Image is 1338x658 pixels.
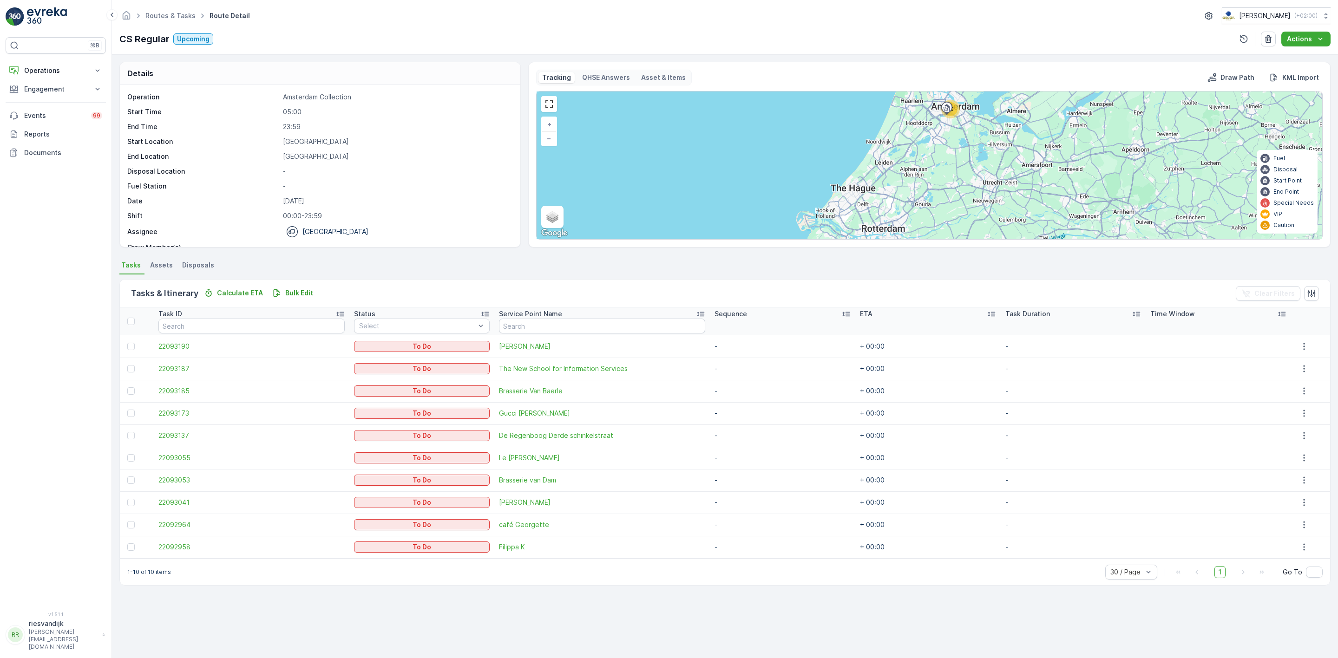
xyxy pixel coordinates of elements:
div: Toggle Row Selected [127,410,135,417]
a: Zoom Out [542,131,556,145]
span: Disposals [182,261,214,270]
p: Start Point [1273,177,1302,184]
p: Service Point Name [499,309,562,319]
td: + 00:00 [855,469,1001,491]
td: - [710,491,855,514]
div: 10 [941,100,960,118]
a: 22093137 [158,431,344,440]
p: Task Duration [1005,309,1050,319]
p: [GEOGRAPHIC_DATA] [283,137,511,146]
p: Disposal Location [127,167,279,176]
p: [DATE] [283,196,511,206]
td: - [1001,536,1146,558]
img: basis-logo_rgb2x.png [1222,11,1235,21]
span: v 1.51.1 [6,612,106,617]
a: Gucci P.C. Hooftstraat [499,409,705,418]
a: Events99 [6,106,106,125]
td: + 00:00 [855,402,1001,424]
td: - [710,536,855,558]
td: + 00:00 [855,380,1001,402]
img: Google [539,227,570,239]
input: Search [158,319,344,333]
p: To Do [413,386,431,396]
div: Toggle Row Selected [127,499,135,506]
td: - [710,358,855,380]
a: Open this area in Google Maps (opens a new window) [539,227,570,239]
p: 99 [93,112,100,119]
p: Tracking [542,73,571,82]
p: Operations [24,66,87,75]
td: - [1001,380,1146,402]
a: 22093055 [158,453,344,463]
a: Layers [542,207,563,227]
p: Start Location [127,137,279,146]
span: Le [PERSON_NAME] [499,453,705,463]
a: 22093185 [158,386,344,396]
p: Asset & Items [641,73,686,82]
a: Homepage [121,14,131,22]
p: Status [354,309,375,319]
p: 23:59 [283,122,511,131]
p: [GEOGRAPHIC_DATA] [283,152,511,161]
td: - [1001,491,1146,514]
a: Arnold Cornelis [499,342,705,351]
p: Documents [24,148,102,157]
a: 22092958 [158,542,344,552]
div: Toggle Row Selected [127,365,135,372]
p: Amsterdam Collection [283,92,511,102]
a: 22093190 [158,342,344,351]
a: Brasserie van Dam [499,476,705,485]
p: End Point [1273,188,1299,195]
td: + 00:00 [855,358,1001,380]
p: To Do [413,453,431,463]
button: Operations [6,61,106,80]
div: RR [8,627,23,642]
span: − [547,134,551,142]
span: Brasserie Van Baerle [499,386,705,396]
td: - [710,402,855,424]
span: De Regenboog Derde schinkelstraat [499,431,705,440]
p: - [283,243,511,252]
p: Fuel [1273,155,1285,162]
button: To Do [354,475,490,486]
p: Caution [1273,222,1294,229]
div: Toggle Row Selected [127,521,135,528]
p: 00:00-23:59 [283,211,511,221]
button: Actions [1281,32,1331,46]
button: RRriesvandijk[PERSON_NAME][EMAIL_ADDRESS][DOMAIN_NAME] [6,619,106,651]
p: CS Regular [119,32,170,46]
p: Fuel Station [127,182,279,191]
p: Disposal [1273,166,1298,173]
p: ( +02:00 ) [1294,12,1318,20]
a: Batoni Khinkali [499,498,705,507]
span: Route Detail [208,11,252,20]
a: 22093173 [158,409,344,418]
button: To Do [354,385,490,397]
p: - [283,182,511,191]
span: Assets [150,261,173,270]
button: To Do [354,341,490,352]
td: - [710,335,855,358]
td: - [1001,424,1146,447]
button: To Do [354,497,490,508]
a: 22093053 [158,476,344,485]
div: Toggle Row Selected [127,543,135,551]
img: logo [6,7,24,26]
td: - [1001,469,1146,491]
p: Events [24,111,85,120]
div: Toggle Row Selected [127,454,135,462]
p: ⌘B [90,42,99,49]
a: 22092964 [158,520,344,529]
td: - [710,424,855,447]
p: Draw Path [1220,73,1254,82]
span: Tasks [121,261,141,270]
button: To Do [354,541,490,553]
button: To Do [354,430,490,441]
p: Time Window [1150,309,1195,319]
span: Go To [1283,567,1302,577]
